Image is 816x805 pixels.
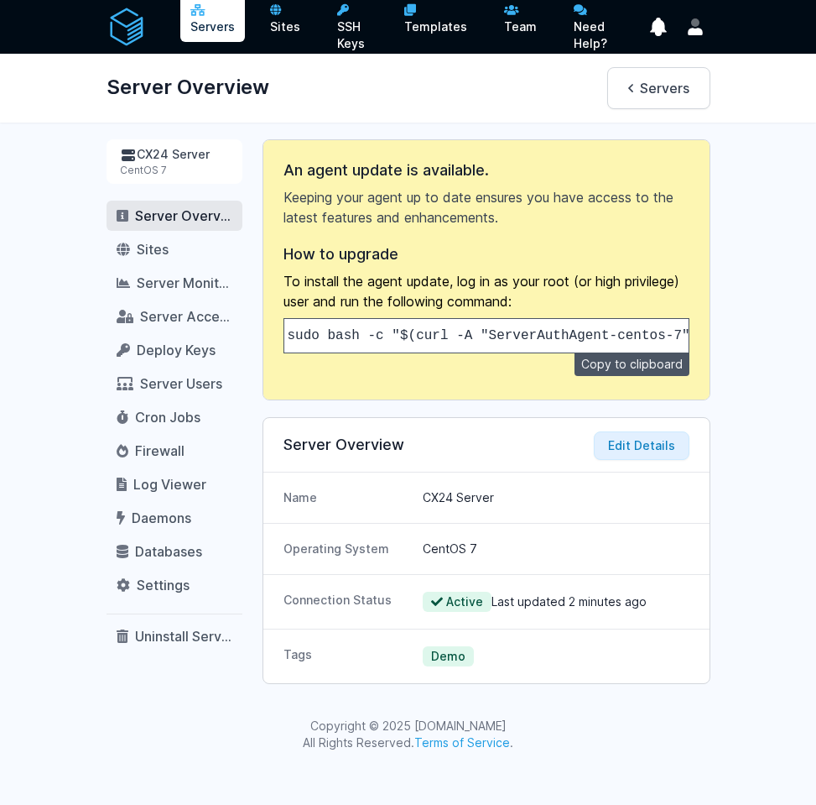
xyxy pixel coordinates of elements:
[107,234,242,264] a: Sites
[107,268,242,298] a: Server Monitoring
[132,510,191,526] span: Daemons
[283,646,410,666] dt: Tags
[594,431,689,460] button: Edit Details
[107,7,147,47] img: serverAuth logo
[135,628,232,645] span: Uninstall ServerAuth
[283,435,689,455] h3: Server Overview
[120,164,229,177] div: CentOS 7
[107,570,242,600] a: Settings
[107,201,242,231] a: Server Overview
[643,12,673,42] button: show notifications
[423,646,474,666] span: Demo
[107,436,242,466] a: Firewall
[680,12,710,42] button: User menu
[120,146,229,164] div: CX24 Server
[107,503,242,533] a: Daemons
[137,342,216,358] span: Deploy Keys
[107,536,242,567] a: Databases
[137,577,190,593] span: Settings
[107,67,269,107] h1: Server Overview
[107,621,242,651] a: Uninstall ServerAuth
[414,735,510,750] a: Terms of Service
[283,592,410,612] dt: Connection Status
[107,369,242,399] a: Server Users
[137,241,169,258] span: Sites
[283,187,689,227] p: Keeping your agent up to date ensures you have access to the latest features and enhancements.
[283,160,689,180] h3: An agent update is available.
[135,409,200,426] span: Cron Jobs
[607,67,710,109] a: Servers
[423,541,689,557] dd: CentOS 7
[107,301,242,332] a: Server Access
[423,489,689,506] dd: CX24 Server
[135,442,185,459] span: Firewall
[133,476,206,493] span: Log Viewer
[283,489,410,506] dt: Name
[135,207,232,224] span: Server Overview
[283,244,689,264] h3: How to upgrade
[107,335,242,365] a: Deploy Keys
[137,274,232,291] span: Server Monitoring
[574,353,689,376] button: Copy to clipboard
[135,543,202,560] span: Databases
[423,592,491,612] span: Active
[107,469,242,499] a: Log Viewer
[283,271,689,311] p: To install the agent update, log in as your root (or high privilege) user and run the following c...
[140,308,232,325] span: Server Access
[140,375,222,392] span: Server Users
[107,402,242,432] a: Cron Jobs
[423,592,689,612] dd: Last updated 2 minutes ago
[283,541,410,557] dt: Operating System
